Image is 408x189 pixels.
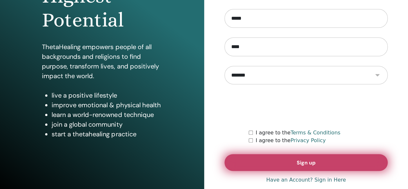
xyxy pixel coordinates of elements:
[257,94,355,119] iframe: reCAPTCHA
[52,100,162,110] li: improve emotional & physical health
[291,130,340,136] a: Terms & Conditions
[255,129,340,137] label: I agree to the
[297,159,315,166] span: Sign up
[42,42,162,81] p: ThetaHealing empowers people of all backgrounds and religions to find purpose, transform lives, a...
[52,129,162,139] li: start a thetahealing practice
[224,154,388,171] button: Sign up
[52,120,162,129] li: join a global community
[52,110,162,120] li: learn a world-renowned technique
[266,176,346,184] a: Have an Account? Sign in Here
[52,90,162,100] li: live a positive lifestyle
[255,137,325,144] label: I agree to the
[291,137,326,143] a: Privacy Policy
